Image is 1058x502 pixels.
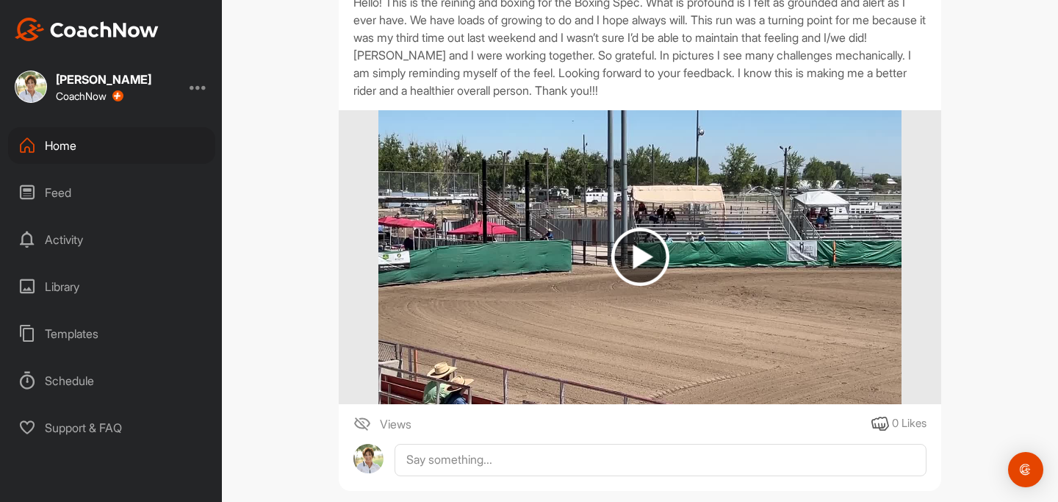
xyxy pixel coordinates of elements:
[378,110,901,404] img: media
[8,174,215,211] div: Feed
[8,315,215,352] div: Templates
[8,268,215,305] div: Library
[56,90,123,102] div: CoachNow
[56,73,151,85] div: [PERSON_NAME]
[353,444,384,474] img: avatar
[611,228,669,286] img: play
[380,415,411,433] span: Views
[353,415,371,433] img: icon
[8,362,215,399] div: Schedule
[892,415,926,432] div: 0 Likes
[1008,452,1043,487] div: Open Intercom Messenger
[15,71,47,103] img: square_5946afc2194af88fc70b08b2c105765c.jpg
[8,221,215,258] div: Activity
[8,127,215,164] div: Home
[8,409,215,446] div: Support & FAQ
[15,18,159,41] img: CoachNow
